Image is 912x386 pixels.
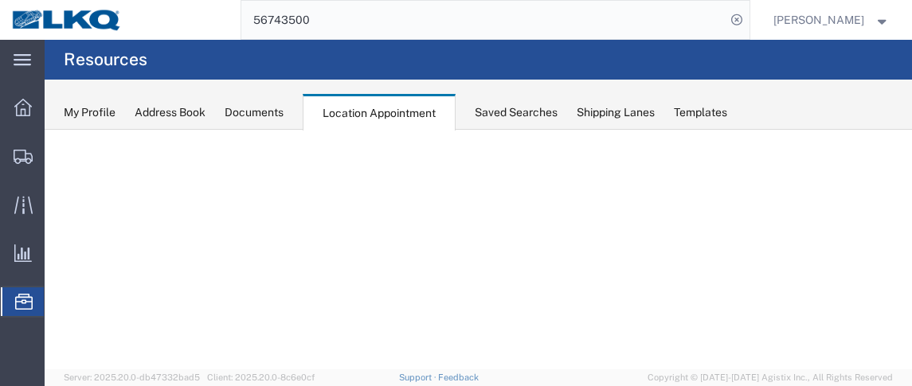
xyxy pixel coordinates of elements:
div: Templates [674,104,727,121]
a: Support [399,372,439,382]
img: logo [11,8,123,32]
div: My Profile [64,104,115,121]
span: Copyright © [DATE]-[DATE] Agistix Inc., All Rights Reserved [648,371,893,384]
div: Shipping Lanes [577,104,655,121]
h4: Resources [64,40,147,80]
div: Location Appointment [303,94,456,131]
span: Client: 2025.20.0-8c6e0cf [207,372,315,382]
div: Address Book [135,104,205,121]
button: [PERSON_NAME] [773,10,890,29]
input: Search for shipment number, reference number [241,1,726,39]
iframe: FS Legacy Container [45,130,912,369]
div: Documents [225,104,284,121]
span: Server: 2025.20.0-db47332bad5 [64,372,200,382]
span: Krisann Metzger [773,11,864,29]
div: Saved Searches [475,104,558,121]
a: Feedback [438,372,479,382]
